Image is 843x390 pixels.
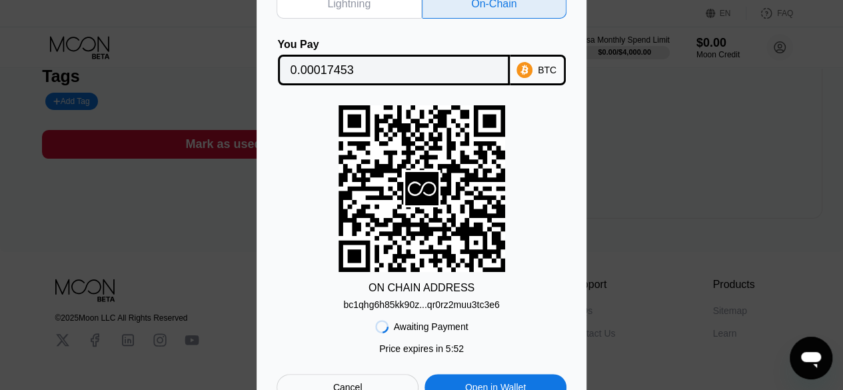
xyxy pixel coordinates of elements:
[446,343,464,354] span: 5 : 52
[538,65,556,75] div: BTC
[343,294,499,310] div: bc1qhg6h85kk90z...qr0rz2muu3tc3e6
[278,39,510,51] div: You Pay
[277,39,566,85] div: You PayBTC
[343,299,499,310] div: bc1qhg6h85kk90z...qr0rz2muu3tc3e6
[369,282,474,294] div: ON CHAIN ADDRESS
[379,343,464,354] div: Price expires in
[790,337,832,379] iframe: Button to launch messaging window
[394,321,468,332] div: Awaiting Payment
